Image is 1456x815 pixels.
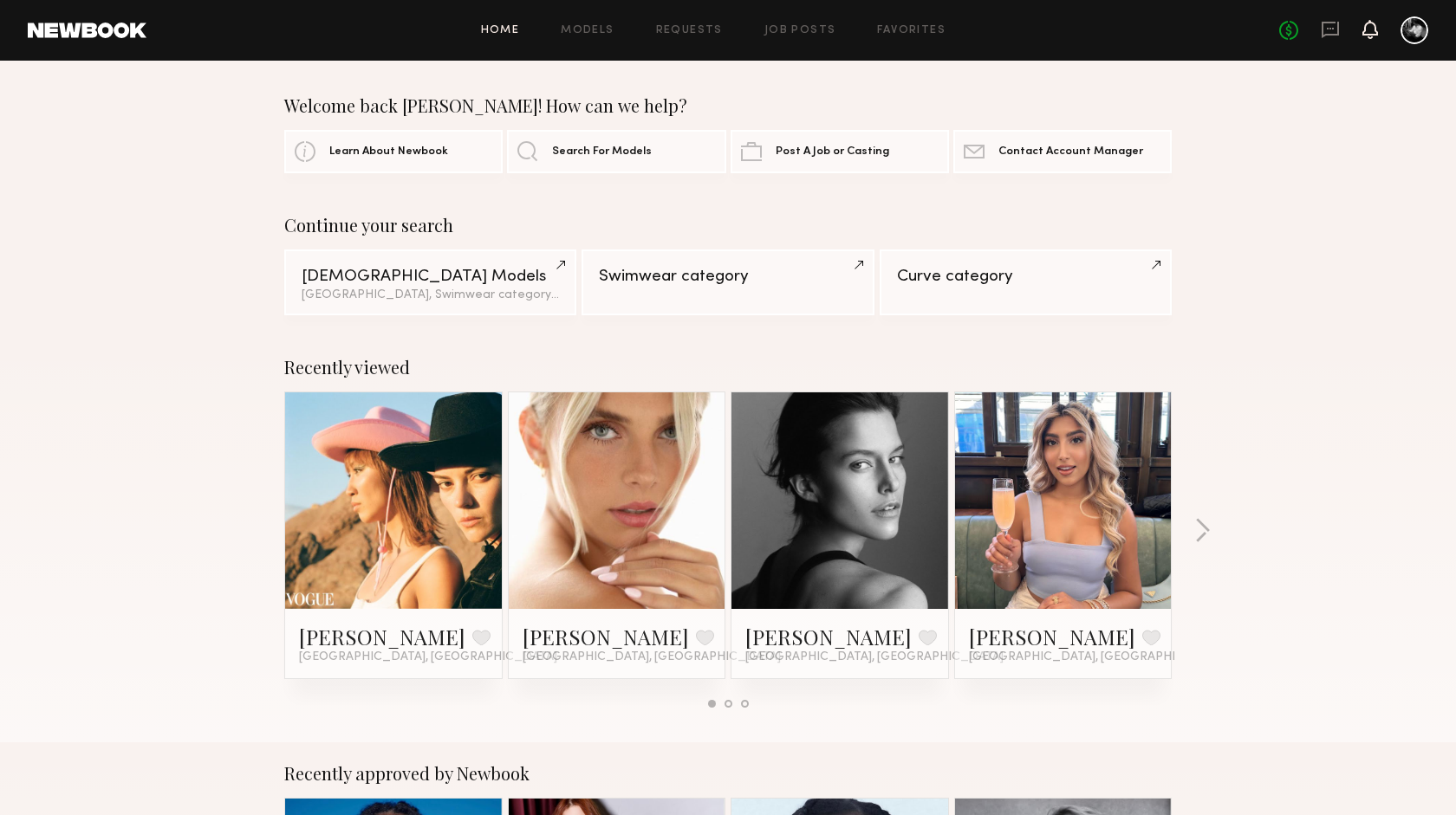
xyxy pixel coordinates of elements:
div: Curve category [897,268,1154,285]
div: Recently viewed [284,357,1172,378]
span: [GEOGRAPHIC_DATA], [GEOGRAPHIC_DATA] [745,650,1004,664]
div: [GEOGRAPHIC_DATA], Swimwear category [302,289,559,301]
div: [DEMOGRAPHIC_DATA] Models [302,268,559,285]
div: Welcome back [PERSON_NAME]! How can we help? [284,95,1172,116]
span: [GEOGRAPHIC_DATA], [GEOGRAPHIC_DATA] [969,650,1227,664]
a: [PERSON_NAME] [745,623,912,650]
a: Swimwear category [582,249,874,315]
div: Continue your search [284,215,1172,236]
div: Recently approved by Newbook [284,763,1172,784]
a: Requests [656,25,723,36]
a: Search For Models [507,130,725,173]
span: Search For Models [552,146,652,158]
a: Contact Account Manager [953,130,1172,173]
a: Favorites [877,25,946,36]
span: [GEOGRAPHIC_DATA], [GEOGRAPHIC_DATA] [523,650,781,664]
a: [PERSON_NAME] [969,623,1135,650]
span: Learn About Newbook [329,146,448,158]
a: [DEMOGRAPHIC_DATA] Models[GEOGRAPHIC_DATA], Swimwear category&2other filters [284,249,576,315]
a: Post A Job or Casting [731,130,949,173]
a: Learn About Newbook [284,130,503,173]
a: Home [481,25,520,36]
a: [PERSON_NAME] [523,623,689,650]
a: [PERSON_NAME] [299,623,465,650]
span: Post A Job or Casting [776,146,889,158]
a: Curve category [880,249,1172,315]
span: Contact Account Manager [998,146,1143,158]
a: Job Posts [764,25,836,36]
div: Swimwear category [599,268,856,285]
span: [GEOGRAPHIC_DATA], [GEOGRAPHIC_DATA] [299,650,557,664]
a: Models [561,25,614,36]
